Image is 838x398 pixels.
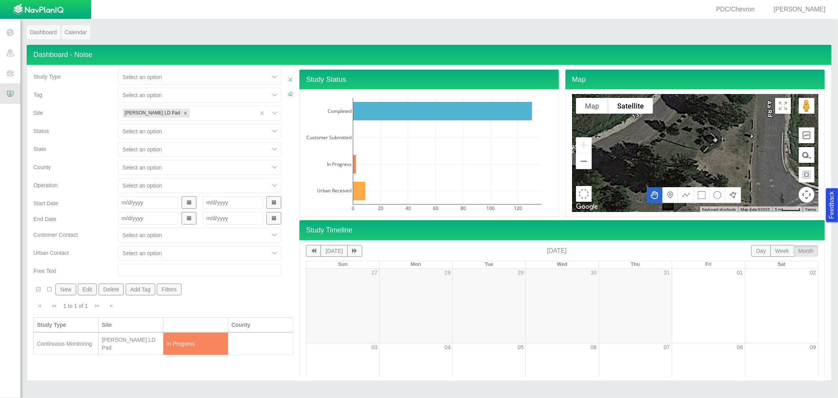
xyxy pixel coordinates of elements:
[574,202,600,212] a: Open this area in Google Maps (opens a new window)
[299,70,559,90] h4: Study Status
[517,344,524,350] a: 05
[306,245,321,257] button: previous
[565,70,825,90] h4: Map
[371,269,378,276] a: 27
[288,90,293,98] a: Clear Filters
[102,321,160,329] div: Site
[182,212,196,225] button: Show Date Picker
[13,4,64,16] img: UrbanGroupSolutionsTheme$USG_Images$logo.png
[99,284,124,295] button: Delete
[576,137,592,153] button: Zoom in
[163,333,228,355] td: In Progress
[805,207,816,212] a: Terms (opens in new tab)
[678,187,694,203] button: Draw a multipoint line
[33,92,42,98] span: Tag
[772,206,803,212] button: Map Scale: 5 m per 44 pixels
[799,167,814,182] button: Measure
[664,269,670,276] a: 31
[203,212,263,225] input: m/d/yyyy
[576,186,592,202] button: Select area
[778,262,786,267] span: Sat
[78,284,97,295] button: Edit
[799,187,814,203] button: Map camera controls
[810,344,816,350] a: 09
[157,284,182,295] button: Filters
[123,109,182,118] div: [PERSON_NAME] LD Pad
[764,5,829,14] div: [PERSON_NAME]
[33,128,49,134] span: Status
[705,262,711,267] span: Fri
[631,262,640,267] span: Thu
[751,245,770,257] button: day
[662,187,678,203] button: Add a marker
[62,25,90,39] a: Calendar
[182,196,196,209] button: Show Date Picker
[826,188,838,222] button: Feedback
[517,269,524,276] a: 29
[547,247,567,254] span: [DATE]
[810,269,816,276] a: 02
[576,153,592,169] button: Zoom out
[55,284,76,295] button: New
[118,196,178,209] input: m/d/yyyy
[799,127,814,143] button: Elevation
[694,187,710,203] button: Draw a rectangle
[34,333,99,355] td: Continuous Monitoring
[716,6,755,13] span: PDC/Chevron
[27,45,832,65] h4: Dashboard - Noise
[741,207,770,212] span: Map data ©2025
[737,344,743,350] a: 08
[347,245,362,257] button: next
[33,200,58,206] span: Start Date
[338,262,348,267] span: Sun
[557,262,567,267] span: Wed
[485,262,493,267] span: Tue
[99,333,163,355] td: Gus LD Pad
[590,344,597,350] a: 06
[647,187,662,203] button: Move the map
[37,340,95,348] div: Continuous Monitoring
[118,212,178,225] input: m/d/yyyy
[231,321,290,329] div: County
[33,182,57,188] span: Operation
[574,202,600,212] img: Google
[37,321,95,329] div: Study Type
[702,207,736,212] button: Keyboard shortcuts
[33,110,43,116] span: Site
[33,268,56,274] span: Free Text
[775,207,781,212] span: 5 m
[99,317,163,333] th: Site
[737,269,743,276] a: 01
[288,76,293,84] a: Close Filters
[102,336,160,352] div: [PERSON_NAME] LD Pad
[576,98,608,114] button: Show street map
[167,321,225,329] div: Status
[664,344,670,350] a: 07
[33,164,51,170] span: County
[444,269,451,276] a: 28
[371,344,378,350] a: 03
[299,220,825,240] h4: Study Timeline
[774,6,825,13] span: [PERSON_NAME]
[163,317,228,333] th: Status
[608,98,653,114] button: Show satellite imagery
[167,340,225,348] div: In Progress
[770,245,794,257] button: week
[33,232,78,238] span: Customer Contact
[710,187,725,203] button: Draw a circle
[203,196,263,209] input: m/d/yyyy
[33,298,293,313] div: Pagination
[27,25,60,39] a: Dashboard
[775,98,791,114] button: Toggle Fullscreen in browser window
[33,74,61,80] span: Study Type
[411,262,421,267] span: Mon
[794,245,818,257] button: month
[590,269,597,276] a: 30
[33,146,46,152] span: State
[444,344,451,350] a: 04
[126,284,156,295] button: Add Tag
[321,245,347,257] button: [DATE]
[60,302,91,313] div: 1 to 1 of 1
[266,196,281,209] button: Show Date Picker
[33,250,69,256] span: Urban Contact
